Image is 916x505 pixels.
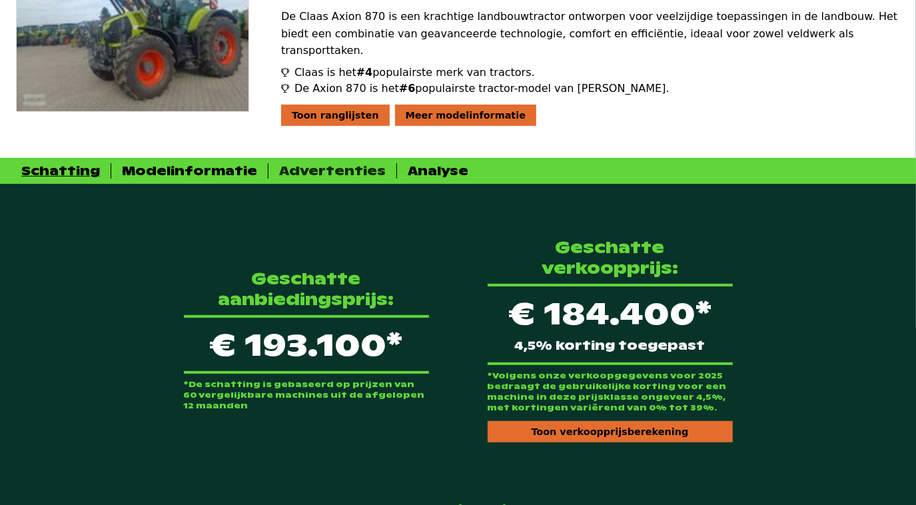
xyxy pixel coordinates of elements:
span: De Axion 870 is het populairste tractor-model van [PERSON_NAME]. [294,81,670,97]
div: € 184.400* [488,284,733,365]
div: Advertenties [279,163,386,179]
div: Modelinformatie [122,163,257,179]
span: #4 [356,66,373,79]
span: 4,5% korting toegepast [515,340,705,352]
div: Toon ranglijsten [281,105,390,126]
span: Claas is het populairste merk van tractors. [294,65,535,81]
p: Geschatte aanbiedingsprijs: [184,268,429,310]
p: Geschatte verkoopprijs: [488,237,733,278]
p: *De schatting is gebaseerd op prijzen van 60 vergelijkbare machines uit de afgelopen 12 maanden [184,379,429,411]
p: De Claas Axion 870 is een krachtige landbouwtractor ontworpen voor veelzijdige toepassingen in de... [281,8,900,59]
div: Toon verkoopprijsberekening [488,421,733,442]
div: Meer modelinformatie [395,105,537,126]
span: #6 [399,82,416,95]
p: *Volgens onze verkoopgegevens voor 2025 bedraagt de gebruikelijke korting voor een machine in dez... [488,370,733,413]
p: € 193.100* [184,315,429,374]
div: Analyse [408,163,468,179]
div: Schatting [21,163,100,179]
